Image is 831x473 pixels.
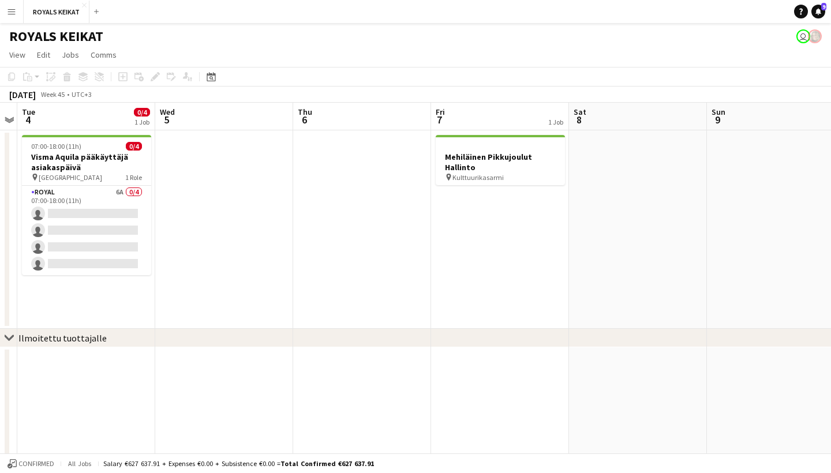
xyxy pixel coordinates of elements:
[32,47,55,62] a: Edit
[9,50,25,60] span: View
[86,47,121,62] a: Comms
[38,90,67,99] span: Week 45
[24,1,89,23] button: ROYALS KEIKAT
[548,118,563,126] div: 1 Job
[103,459,374,468] div: Salary €627 637.91 + Expenses €0.00 + Subsistence €0.00 =
[20,113,35,126] span: 4
[18,332,107,344] div: Ilmoitettu tuottajalle
[280,459,374,468] span: Total Confirmed €627 637.91
[37,50,50,60] span: Edit
[22,135,151,275] app-job-card: 07:00-18:00 (11h)0/4Visma Aquila pääkäyttäjä asiakaspäivä [GEOGRAPHIC_DATA]1 RoleRoyal6A0/407:00-...
[434,113,445,126] span: 7
[296,113,312,126] span: 6
[811,5,825,18] a: 9
[452,173,504,182] span: Kulttuurikasarmi
[574,107,586,117] span: Sat
[39,173,102,182] span: [GEOGRAPHIC_DATA]
[712,107,725,117] span: Sun
[5,47,30,62] a: View
[436,135,565,185] app-job-card: Mehiläinen Pikkujoulut Hallinto Kulttuurikasarmi
[22,107,35,117] span: Tue
[66,459,93,468] span: All jobs
[31,142,81,151] span: 07:00-18:00 (11h)
[72,90,92,99] div: UTC+3
[134,108,150,117] span: 0/4
[57,47,84,62] a: Jobs
[796,29,810,43] app-user-avatar: Johanna Hytönen
[710,113,725,126] span: 9
[126,142,142,151] span: 0/4
[22,152,151,172] h3: Visma Aquila pääkäyttäjä asiakaspäivä
[125,173,142,182] span: 1 Role
[6,457,56,470] button: Confirmed
[91,50,117,60] span: Comms
[298,107,312,117] span: Thu
[134,118,149,126] div: 1 Job
[9,28,103,45] h1: ROYALS KEIKAT
[158,113,175,126] span: 5
[22,186,151,275] app-card-role: Royal6A0/407:00-18:00 (11h)
[572,113,586,126] span: 8
[18,460,54,468] span: Confirmed
[62,50,79,60] span: Jobs
[436,152,565,172] h3: Mehiläinen Pikkujoulut Hallinto
[9,89,36,100] div: [DATE]
[436,107,445,117] span: Fri
[160,107,175,117] span: Wed
[808,29,822,43] app-user-avatar: Pauliina Aalto
[821,3,826,10] span: 9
